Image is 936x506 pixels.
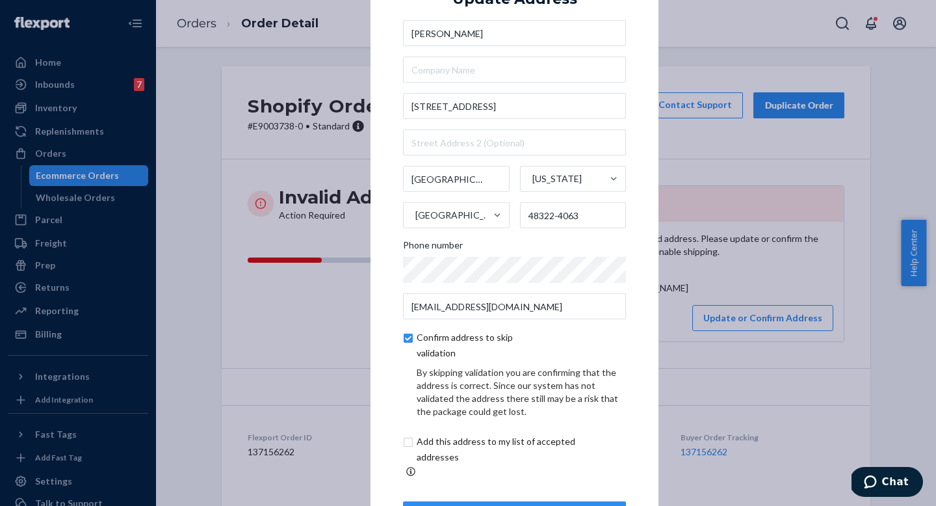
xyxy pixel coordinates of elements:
[403,293,626,319] input: Email (Only Required for International)
[414,202,415,228] input: [GEOGRAPHIC_DATA]
[403,93,626,119] input: Street Address
[403,57,626,83] input: Company Name
[415,209,492,222] div: [GEOGRAPHIC_DATA]
[417,366,626,418] div: By skipping validation you are confirming that the address is correct. Since our system has not v...
[520,202,627,228] input: ZIP Code
[403,129,626,155] input: Street Address 2 (Optional)
[403,239,463,257] span: Phone number
[403,166,510,192] input: City
[532,172,582,185] div: [US_STATE]
[531,166,532,192] input: [US_STATE]
[403,20,626,46] input: First & Last Name
[851,467,923,499] iframe: Opens a widget where you can chat to one of our agents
